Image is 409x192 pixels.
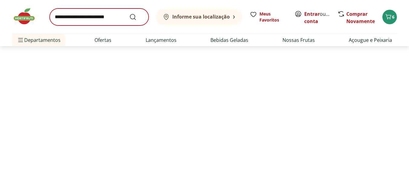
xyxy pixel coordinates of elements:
input: search [50,8,149,25]
a: Açougue e Peixaria [349,36,392,44]
span: Departamentos [17,33,61,47]
button: Carrinho [382,10,397,24]
a: Ofertas [94,36,111,44]
button: Informe sua localização [156,8,242,25]
img: Hortifruti [12,7,42,25]
button: Submit Search [129,13,144,21]
span: Meus Favoritos [259,11,287,23]
a: Bebidas Geladas [210,36,248,44]
a: Lançamentos [146,36,176,44]
a: Comprar Novamente [346,11,375,25]
a: Nossas Frutas [282,36,315,44]
a: Meus Favoritos [250,11,287,23]
span: 6 [392,14,394,20]
a: Criar conta [304,11,338,25]
span: ou [304,10,331,25]
button: Menu [17,33,24,47]
a: Entrar [304,11,320,17]
b: Informe sua localização [172,13,230,20]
